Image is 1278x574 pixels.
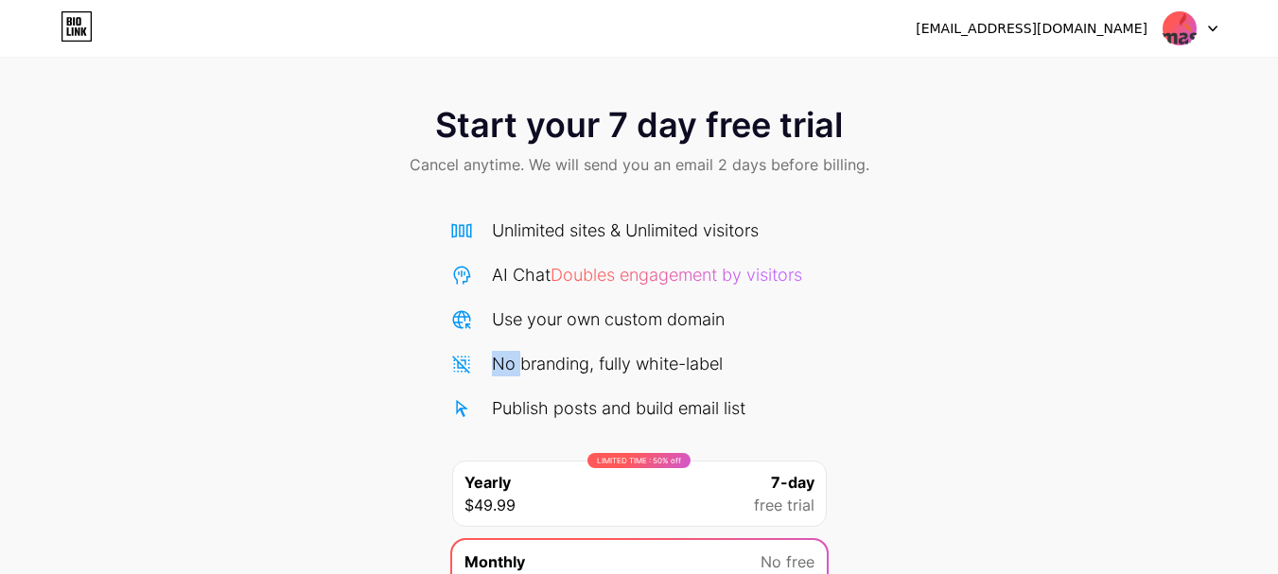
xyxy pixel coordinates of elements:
[492,351,723,376] div: No branding, fully white-label
[916,19,1147,39] div: [EMAIL_ADDRESS][DOMAIN_NAME]
[761,550,814,573] span: No free
[464,471,511,494] span: Yearly
[551,265,802,285] span: Doubles engagement by visitors
[492,306,725,332] div: Use your own custom domain
[754,494,814,516] span: free trial
[587,453,691,468] div: LIMITED TIME : 50% off
[492,217,759,243] div: Unlimited sites & Unlimited visitors
[410,153,869,176] span: Cancel anytime. We will send you an email 2 days before billing.
[492,262,802,287] div: AI Chat
[464,494,516,516] span: $49.99
[464,550,525,573] span: Monthly
[435,106,843,144] span: Start your 7 day free trial
[771,471,814,494] span: 7-day
[1162,10,1198,46] img: OD BSSMAS
[492,395,745,421] div: Publish posts and build email list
